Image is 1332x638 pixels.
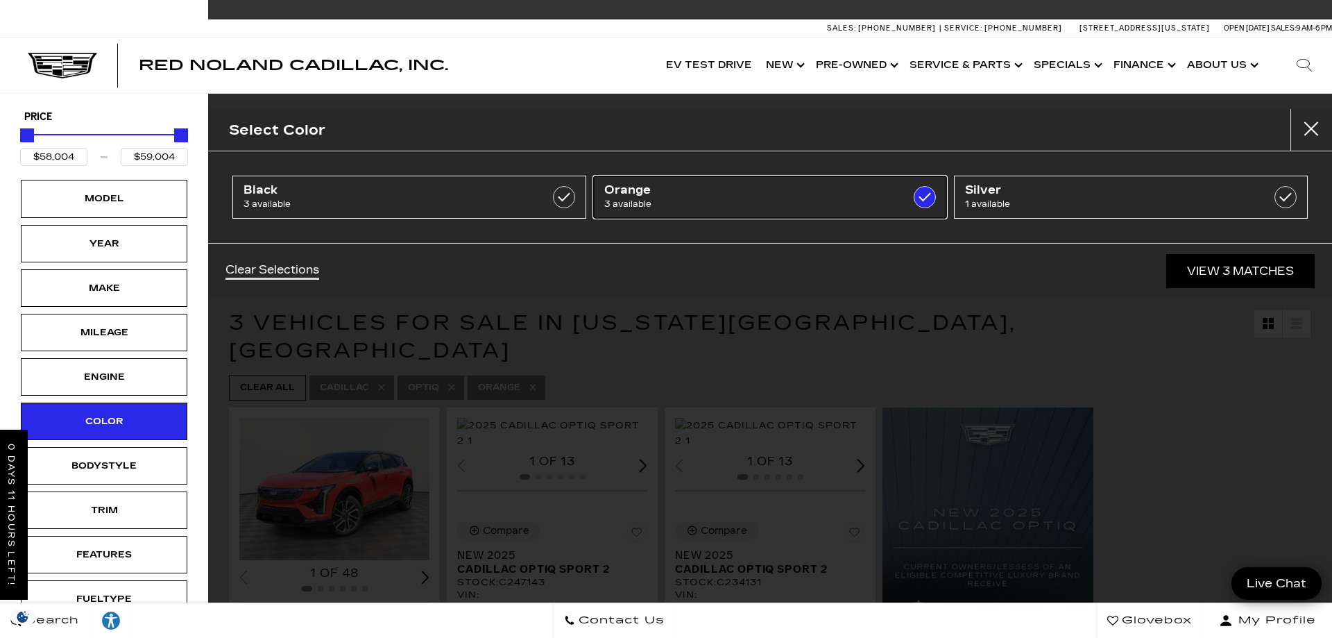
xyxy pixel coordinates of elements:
[69,325,139,340] div: Mileage
[659,37,759,93] a: EV Test Drive
[174,128,188,142] div: Maximum Price
[1166,254,1315,288] a: View 3 Matches
[1027,37,1107,93] a: Specials
[1203,603,1332,638] button: Open user profile menu
[90,603,133,638] a: Explore your accessibility options
[1240,576,1313,591] span: Live Chat
[809,37,903,93] a: Pre-Owned
[21,447,187,485] div: BodystyleBodystyle
[1276,37,1332,93] div: Search
[20,124,188,166] div: Price
[21,225,187,262] div: YearYear
[69,236,139,251] div: Year
[22,611,79,630] span: Search
[1290,109,1332,151] button: close
[28,53,97,79] img: Cadillac Dark Logo with Cadillac White Text
[69,280,139,296] div: Make
[7,610,39,624] section: Click to Open Cookie Consent Modal
[21,358,187,396] div: EngineEngine
[1079,24,1210,33] a: [STREET_ADDRESS][US_STATE]
[1224,24,1270,33] span: Open [DATE]
[24,111,184,124] h5: Price
[21,269,187,307] div: MakeMake
[1233,611,1316,630] span: My Profile
[604,183,886,197] span: Orange
[1296,24,1332,33] span: 9 AM-6 PM
[244,183,525,197] span: Black
[903,37,1027,93] a: Service & Parts
[21,180,187,217] div: ModelModel
[984,24,1062,33] span: [PHONE_NUMBER]
[21,314,187,351] div: MileageMileage
[575,611,665,630] span: Contact Us
[21,492,187,529] div: TrimTrim
[827,24,939,32] a: Sales: [PHONE_NUMBER]
[139,58,448,72] a: Red Noland Cadillac, Inc.
[69,547,139,562] div: Features
[21,536,187,573] div: FeaturesFeatures
[553,603,676,638] a: Contact Us
[593,176,947,219] a: Orange3 available
[1271,24,1296,33] span: Sales:
[21,403,187,440] div: ColorColor
[1180,37,1263,93] a: About Us
[69,591,139,607] div: Fueltype
[20,128,34,142] div: Minimum Price
[7,610,39,624] img: Opt-Out Icon
[954,176,1308,219] a: Silver1 available
[1231,567,1322,600] a: Live Chat
[944,24,982,33] span: Service:
[69,503,139,518] div: Trim
[21,580,187,618] div: FueltypeFueltype
[827,24,856,33] span: Sales:
[69,458,139,473] div: Bodystyle
[939,24,1066,32] a: Service: [PHONE_NUMBER]
[69,414,139,429] div: Color
[604,197,886,211] span: 3 available
[232,176,586,219] a: Black3 available
[965,183,1247,197] span: Silver
[1107,37,1180,93] a: Finance
[20,148,87,166] input: Minimum
[225,263,319,280] a: Clear Selections
[139,57,448,74] span: Red Noland Cadillac, Inc.
[965,197,1247,211] span: 1 available
[90,610,132,631] div: Explore your accessibility options
[759,37,809,93] a: New
[69,191,139,206] div: Model
[1096,603,1203,638] a: Glovebox
[244,197,525,211] span: 3 available
[121,148,188,166] input: Maximum
[69,369,139,385] div: Engine
[229,119,325,142] h2: Select Color
[1118,611,1192,630] span: Glovebox
[858,24,936,33] span: [PHONE_NUMBER]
